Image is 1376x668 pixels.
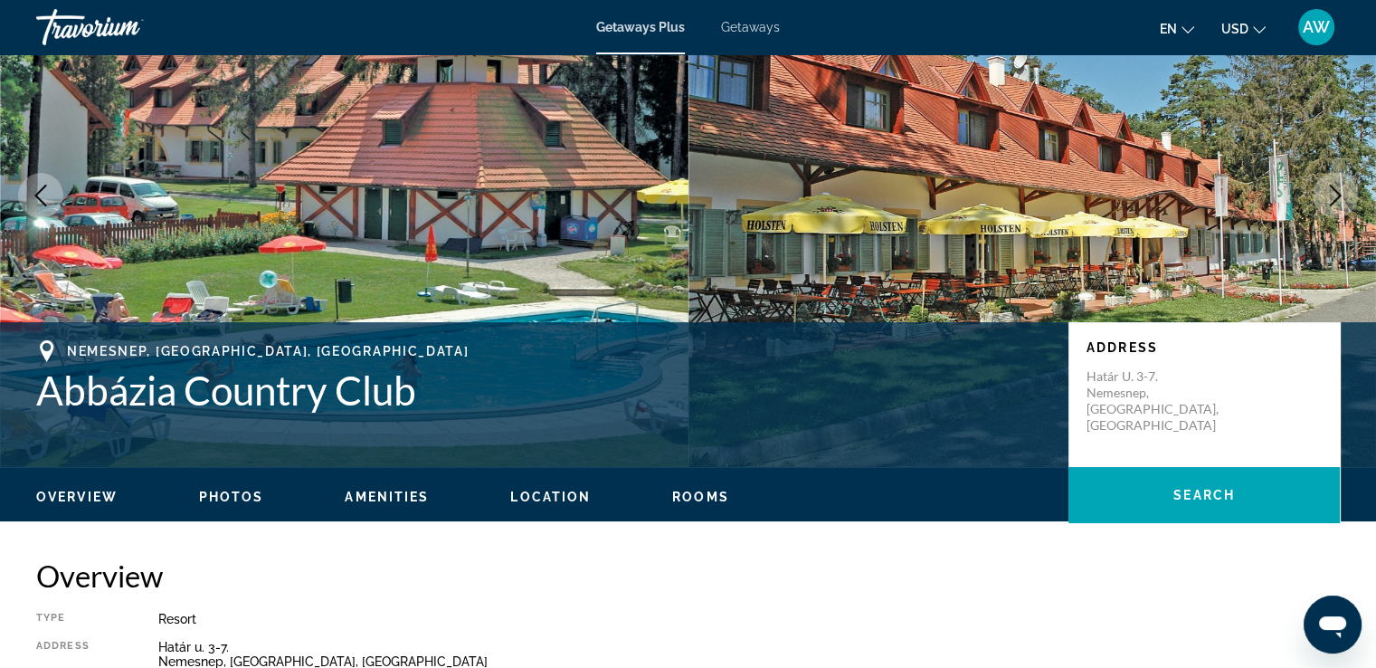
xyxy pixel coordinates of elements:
button: User Menu [1293,8,1340,46]
button: Search [1068,467,1340,523]
div: Resort [158,612,1340,626]
iframe: Button to launch messaging window [1304,596,1362,654]
button: Previous image [18,173,63,218]
a: Getaways [721,20,780,34]
button: Rooms [672,489,729,505]
button: Location [510,489,591,505]
p: Határ u. 3-7. Nemesnep, [GEOGRAPHIC_DATA], [GEOGRAPHIC_DATA] [1087,368,1231,434]
span: Search [1173,488,1235,502]
button: Change language [1160,15,1194,42]
span: USD [1221,22,1248,36]
a: Travorium [36,4,217,51]
h1: Abbázia Country Club [36,367,1050,414]
div: Type [36,612,113,626]
span: Overview [36,490,118,504]
span: Location [510,490,591,504]
span: Amenities [345,490,429,504]
button: Overview [36,489,118,505]
a: Getaways Plus [596,20,685,34]
span: Photos [199,490,264,504]
span: Rooms [672,490,729,504]
span: en [1160,22,1177,36]
button: Amenities [345,489,429,505]
p: Address [1087,340,1322,355]
button: Change currency [1221,15,1266,42]
span: Nemesnep, [GEOGRAPHIC_DATA], [GEOGRAPHIC_DATA] [67,344,469,358]
span: AW [1303,18,1330,36]
h2: Overview [36,558,1340,594]
button: Next image [1313,173,1358,218]
button: Photos [199,489,264,505]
